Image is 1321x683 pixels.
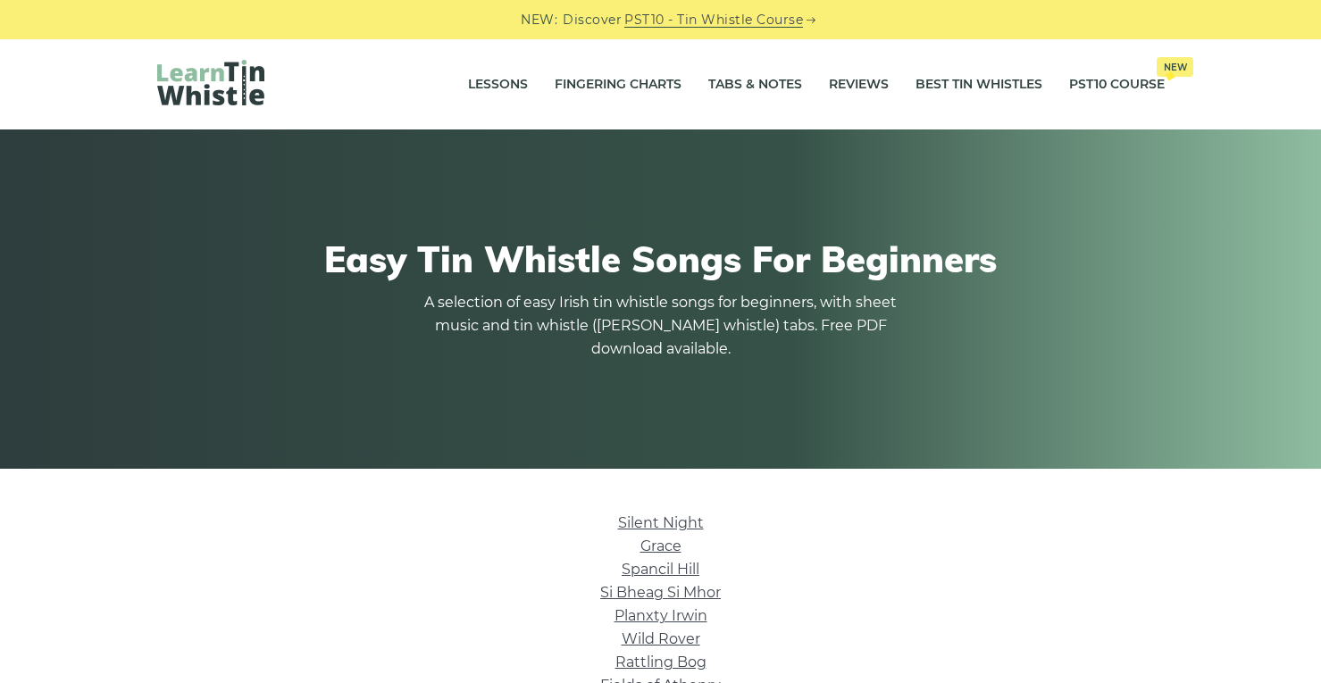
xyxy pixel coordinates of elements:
[615,654,706,671] a: Rattling Bog
[640,537,681,554] a: Grace
[600,584,721,601] a: Si­ Bheag Si­ Mhor
[157,60,264,105] img: LearnTinWhistle.com
[622,561,699,578] a: Spancil Hill
[615,607,707,624] a: Planxty Irwin
[1069,62,1165,107] a: PST10 CourseNew
[916,62,1042,107] a: Best Tin Whistles
[618,514,704,531] a: Silent Night
[157,237,1165,280] h1: Easy Tin Whistle Songs For Beginners
[829,62,889,107] a: Reviews
[555,62,681,107] a: Fingering Charts
[420,291,902,361] p: A selection of easy Irish tin whistle songs for beginners, with sheet music and tin whistle ([PER...
[622,630,700,647] a: Wild Rover
[1157,57,1193,77] span: New
[468,62,528,107] a: Lessons
[708,62,802,107] a: Tabs & Notes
